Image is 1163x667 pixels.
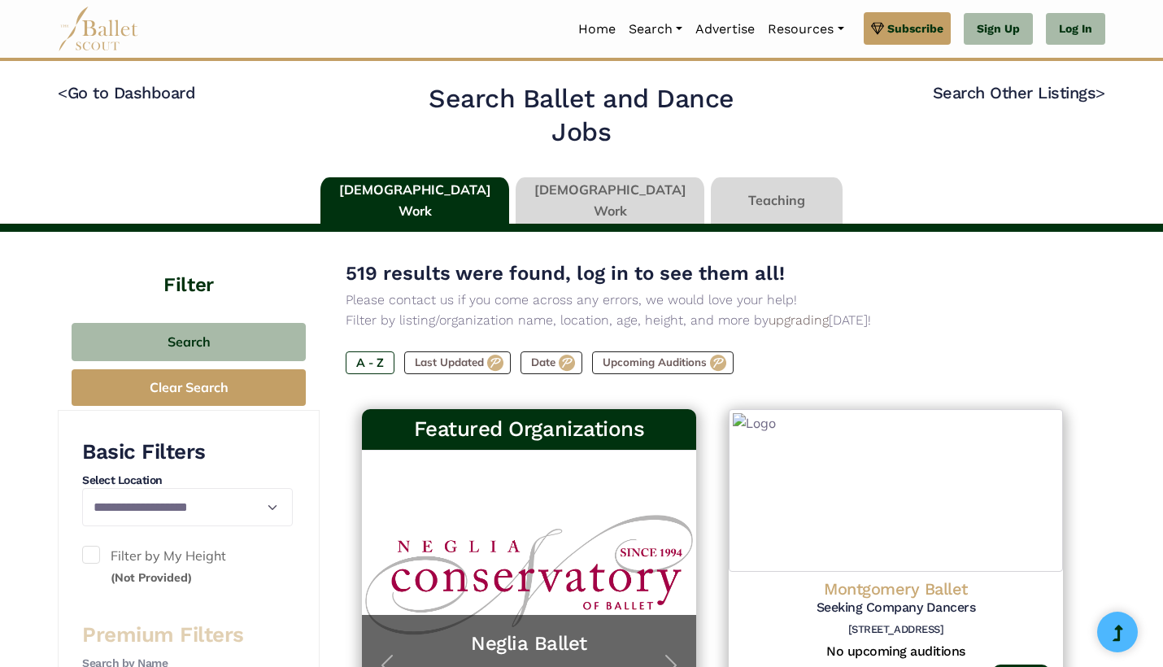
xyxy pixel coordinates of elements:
[864,12,951,45] a: Subscribe
[111,570,192,585] small: (Not Provided)
[964,13,1033,46] a: Sign Up
[1095,82,1105,102] code: >
[742,643,1050,660] h5: No upcoming auditions
[512,177,708,225] li: [DEMOGRAPHIC_DATA] Work
[622,12,689,46] a: Search
[72,323,306,361] button: Search
[346,262,785,285] span: 519 results were found, log in to see them all!
[346,290,1079,311] p: Please contact us if you come across any errors, we would love your help!
[58,82,68,102] code: <
[708,177,846,225] li: Teaching
[887,20,943,37] span: Subscribe
[521,351,582,374] label: Date
[933,83,1105,102] a: Search Other Listings>
[729,409,1063,572] img: Logo
[378,631,680,656] a: Neglia Ballet
[317,177,512,225] li: [DEMOGRAPHIC_DATA] Work
[58,83,195,102] a: <Go to Dashboard
[592,351,734,374] label: Upcoming Auditions
[404,351,511,374] label: Last Updated
[769,312,829,328] a: upgrading
[82,473,293,489] h4: Select Location
[689,12,761,46] a: Advertise
[82,546,293,587] label: Filter by My Height
[761,12,850,46] a: Resources
[742,578,1050,599] h4: Montgomery Ballet
[399,82,765,150] h2: Search Ballet and Dance Jobs
[346,351,394,374] label: A - Z
[871,20,884,37] img: gem.svg
[72,369,306,406] button: Clear Search
[346,310,1079,331] p: Filter by listing/organization name, location, age, height, and more by [DATE]!
[82,438,293,466] h3: Basic Filters
[82,621,293,649] h3: Premium Filters
[742,623,1050,637] h6: [STREET_ADDRESS]
[1046,13,1105,46] a: Log In
[572,12,622,46] a: Home
[58,232,320,299] h4: Filter
[375,416,683,443] h3: Featured Organizations
[742,599,1050,617] h5: Seeking Company Dancers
